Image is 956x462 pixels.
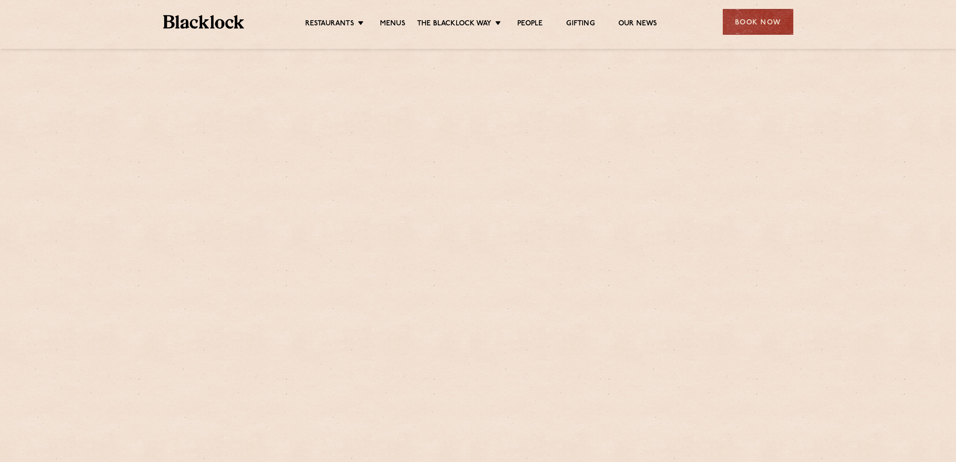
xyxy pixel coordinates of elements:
a: The Blacklock Way [417,19,491,30]
a: Gifting [566,19,594,30]
a: People [517,19,543,30]
img: BL_Textured_Logo-footer-cropped.svg [163,15,245,29]
a: Restaurants [305,19,354,30]
div: Book Now [723,9,793,35]
a: Menus [380,19,405,30]
a: Our News [618,19,657,30]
